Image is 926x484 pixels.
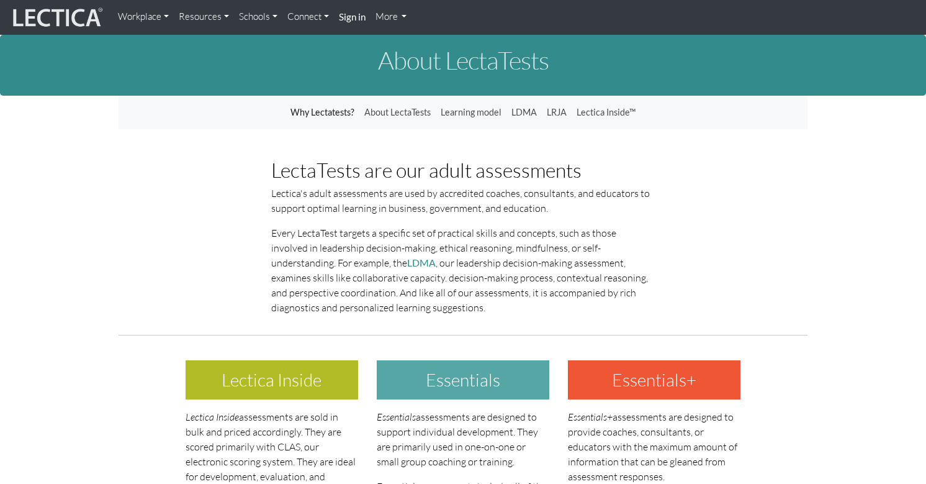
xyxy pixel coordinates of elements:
[186,411,239,423] i: Lectica Inside
[234,5,282,29] a: Schools
[271,226,654,315] p: Every LectaTest targets a specific set of practical skills and concepts, such as those involved i...
[186,360,358,400] h3: Lectica Inside
[119,47,807,74] h1: About LectaTests
[568,409,740,484] p: assessments are designed to provide coaches, consultants, or educators with the maximum amount of...
[10,6,103,29] img: lecticalive
[568,360,740,400] h3: Essentials+
[282,5,334,29] a: Connect
[377,360,549,400] h3: Essentials
[506,101,542,124] a: LDMA
[542,101,572,124] a: LRJA
[436,101,506,124] a: Learning model
[377,409,549,469] p: assessments are designed to support individual development. They are primarily used in one-on-one...
[113,5,174,29] a: Workplace
[359,101,436,124] a: About LectaTests
[371,5,412,29] a: More
[271,186,654,216] p: Lectica's adult assessments are used by accredited coaches, consultants, and educators to support...
[377,411,416,423] i: Essentials
[285,101,359,124] a: Why Lectatests?
[334,5,371,30] a: Sign in
[572,101,641,124] a: Lectica Inside™
[174,5,234,29] a: Resources
[568,411,613,423] i: Essentials+
[339,11,366,22] strong: Sign in
[407,257,436,268] a: LDMA
[271,159,654,181] h2: LectaTests are our adult assessments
